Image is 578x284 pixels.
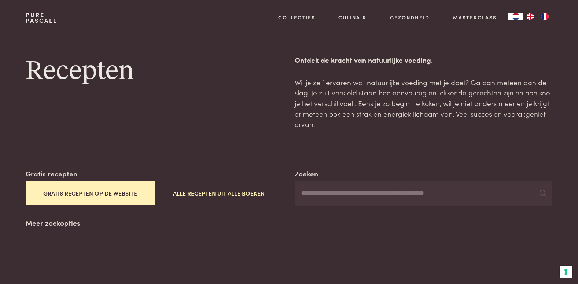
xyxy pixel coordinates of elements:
[26,12,58,23] a: PurePascale
[508,13,552,20] aside: Language selected: Nederlands
[523,13,552,20] ul: Language list
[508,13,523,20] div: Language
[453,14,497,21] a: Masterclass
[523,13,538,20] a: EN
[26,55,283,88] h1: Recepten
[295,55,433,65] strong: Ontdek de kracht van natuurlijke voeding.
[26,181,154,205] button: Gratis recepten op de website
[338,14,367,21] a: Culinair
[390,14,430,21] a: Gezondheid
[508,13,523,20] a: NL
[154,181,283,205] button: Alle recepten uit alle boeken
[26,168,77,179] label: Gratis recepten
[295,77,552,130] p: Wil je zelf ervaren wat natuurlijke voeding met je doet? Ga dan meteen aan de slag. Je zult verst...
[295,168,318,179] label: Zoeken
[538,13,552,20] a: FR
[560,266,572,278] button: Uw voorkeuren voor toestemming voor trackingtechnologieën
[278,14,315,21] a: Collecties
